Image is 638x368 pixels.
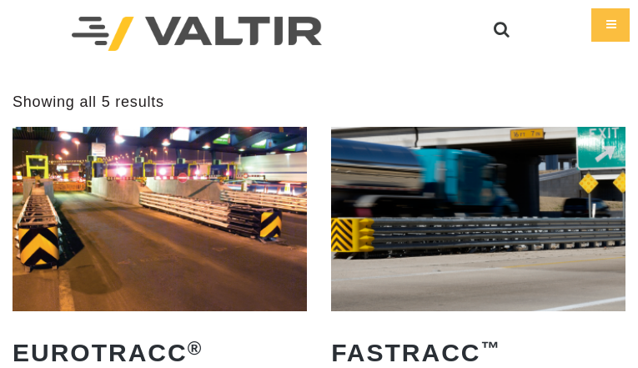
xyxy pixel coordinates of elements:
[188,338,203,359] sup: ®
[72,17,322,51] img: Valtir
[591,8,630,42] div: Menu
[481,338,502,359] sup: ™
[13,93,164,112] p: Showing all 5 results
